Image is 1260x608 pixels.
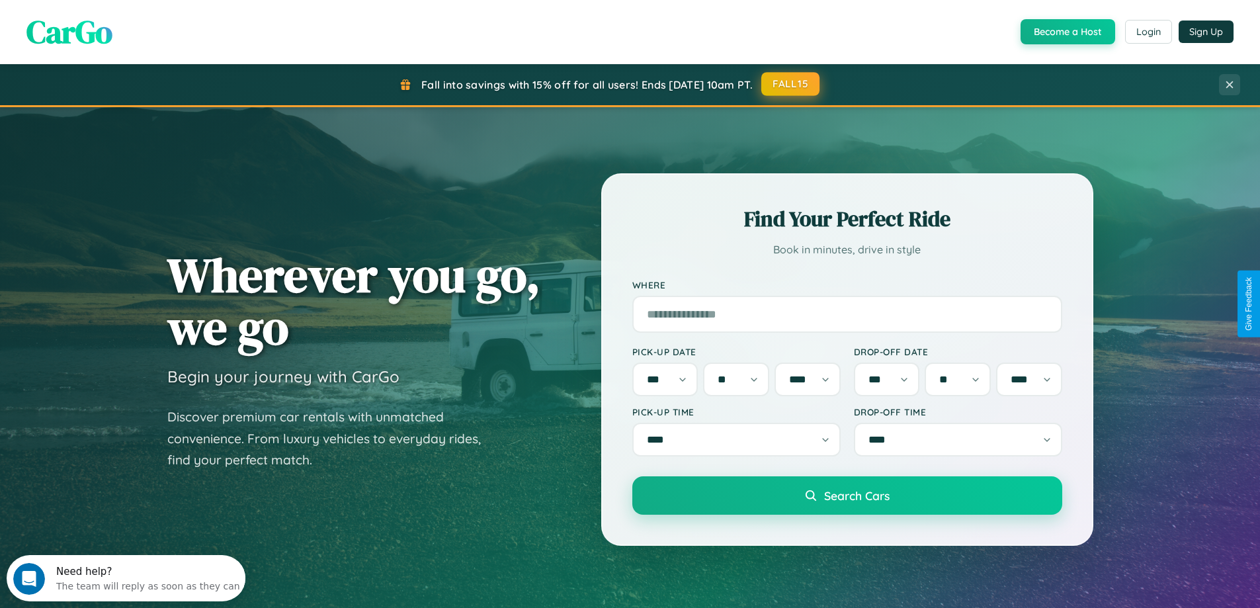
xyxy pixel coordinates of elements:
[421,78,753,91] span: Fall into savings with 15% off for all users! Ends [DATE] 10am PT.
[167,367,399,386] h3: Begin your journey with CarGo
[26,10,112,54] span: CarGo
[632,346,841,357] label: Pick-up Date
[854,346,1062,357] label: Drop-off Date
[632,406,841,417] label: Pick-up Time
[1244,277,1253,331] div: Give Feedback
[632,279,1062,290] label: Where
[1021,19,1115,44] button: Become a Host
[5,5,246,42] div: Open Intercom Messenger
[50,11,233,22] div: Need help?
[632,476,1062,515] button: Search Cars
[632,240,1062,259] p: Book in minutes, drive in style
[1179,21,1234,43] button: Sign Up
[50,22,233,36] div: The team will reply as soon as they can
[632,204,1062,234] h2: Find Your Perfect Ride
[167,406,498,471] p: Discover premium car rentals with unmatched convenience. From luxury vehicles to everyday rides, ...
[1125,20,1172,44] button: Login
[7,555,245,601] iframe: Intercom live chat discovery launcher
[854,406,1062,417] label: Drop-off Time
[167,249,540,353] h1: Wherever you go, we go
[761,72,819,96] button: FALL15
[824,488,890,503] span: Search Cars
[13,563,45,595] iframe: Intercom live chat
